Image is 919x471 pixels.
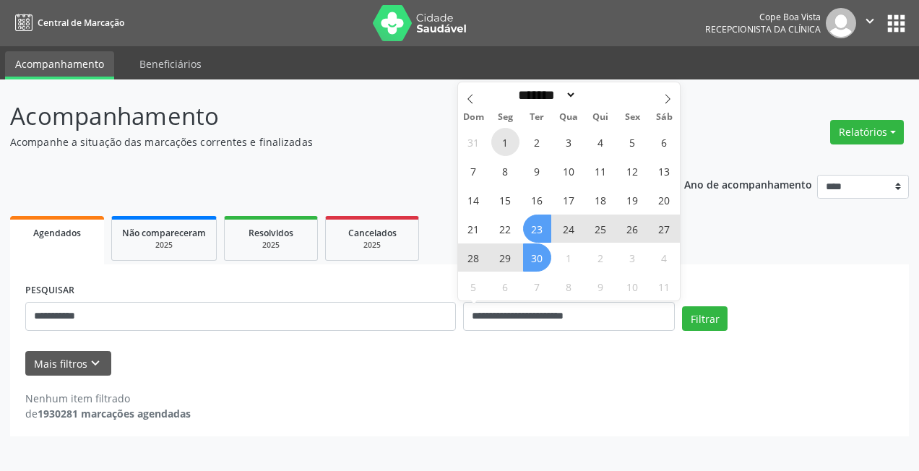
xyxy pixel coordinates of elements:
strong: 1930281 marcações agendadas [38,407,191,420]
p: Acompanhamento [10,98,639,134]
span: Não compareceram [122,227,206,239]
span: Agendados [33,227,81,239]
label: PESQUISAR [25,280,74,302]
span: Setembro 6, 2025 [650,128,678,156]
span: Setembro 3, 2025 [555,128,583,156]
div: 2025 [122,240,206,251]
span: Central de Marcação [38,17,124,29]
span: Setembro 5, 2025 [618,128,647,156]
span: Outubro 1, 2025 [555,243,583,272]
span: Setembro 15, 2025 [491,186,519,214]
span: Ter [521,113,553,122]
span: Setembro 13, 2025 [650,157,678,185]
span: Setembro 20, 2025 [650,186,678,214]
span: Qui [584,113,616,122]
i:  [862,13,878,29]
div: 2025 [336,240,408,251]
div: de [25,406,191,421]
span: Setembro 27, 2025 [650,215,678,243]
span: Setembro 1, 2025 [491,128,519,156]
span: Outubro 6, 2025 [491,272,519,301]
span: Setembro 12, 2025 [618,157,647,185]
select: Month [514,87,577,103]
span: Outubro 4, 2025 [650,243,678,272]
span: Setembro 30, 2025 [523,243,551,272]
button: Filtrar [682,306,728,331]
span: Setembro 2, 2025 [523,128,551,156]
p: Acompanhe a situação das marcações correntes e finalizadas [10,134,639,150]
span: Setembro 26, 2025 [618,215,647,243]
span: Setembro 14, 2025 [459,186,488,214]
span: Setembro 22, 2025 [491,215,519,243]
i: keyboard_arrow_down [87,355,103,371]
span: Outubro 8, 2025 [555,272,583,301]
button: apps [884,11,909,36]
span: Sex [616,113,648,122]
span: Setembro 25, 2025 [587,215,615,243]
span: Setembro 10, 2025 [555,157,583,185]
div: Cope Boa Vista [705,11,821,23]
span: Setembro 16, 2025 [523,186,551,214]
span: Seg [489,113,521,122]
span: Setembro 21, 2025 [459,215,488,243]
span: Outubro 2, 2025 [587,243,615,272]
span: Outubro 10, 2025 [618,272,647,301]
img: img [826,8,856,38]
span: Setembro 19, 2025 [618,186,647,214]
span: Setembro 23, 2025 [523,215,551,243]
button: Mais filtroskeyboard_arrow_down [25,351,111,376]
span: Setembro 18, 2025 [587,186,615,214]
span: Recepcionista da clínica [705,23,821,35]
a: Central de Marcação [10,11,124,35]
span: Dom [458,113,490,122]
span: Setembro 24, 2025 [555,215,583,243]
span: Setembro 28, 2025 [459,243,488,272]
span: Setembro 29, 2025 [491,243,519,272]
span: Outubro 5, 2025 [459,272,488,301]
span: Outubro 3, 2025 [618,243,647,272]
p: Ano de acompanhamento [684,175,812,193]
span: Outubro 11, 2025 [650,272,678,301]
span: Cancelados [348,227,397,239]
span: Resolvidos [249,227,293,239]
button:  [856,8,884,38]
span: Qua [553,113,584,122]
a: Beneficiários [129,51,212,77]
div: 2025 [235,240,307,251]
span: Setembro 7, 2025 [459,157,488,185]
span: Setembro 9, 2025 [523,157,551,185]
span: Outubro 7, 2025 [523,272,551,301]
span: Agosto 31, 2025 [459,128,488,156]
span: Outubro 9, 2025 [587,272,615,301]
button: Relatórios [830,120,904,144]
span: Setembro 17, 2025 [555,186,583,214]
span: Sáb [648,113,680,122]
span: Setembro 8, 2025 [491,157,519,185]
div: Nenhum item filtrado [25,391,191,406]
input: Year [577,87,624,103]
span: Setembro 11, 2025 [587,157,615,185]
span: Setembro 4, 2025 [587,128,615,156]
a: Acompanhamento [5,51,114,79]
